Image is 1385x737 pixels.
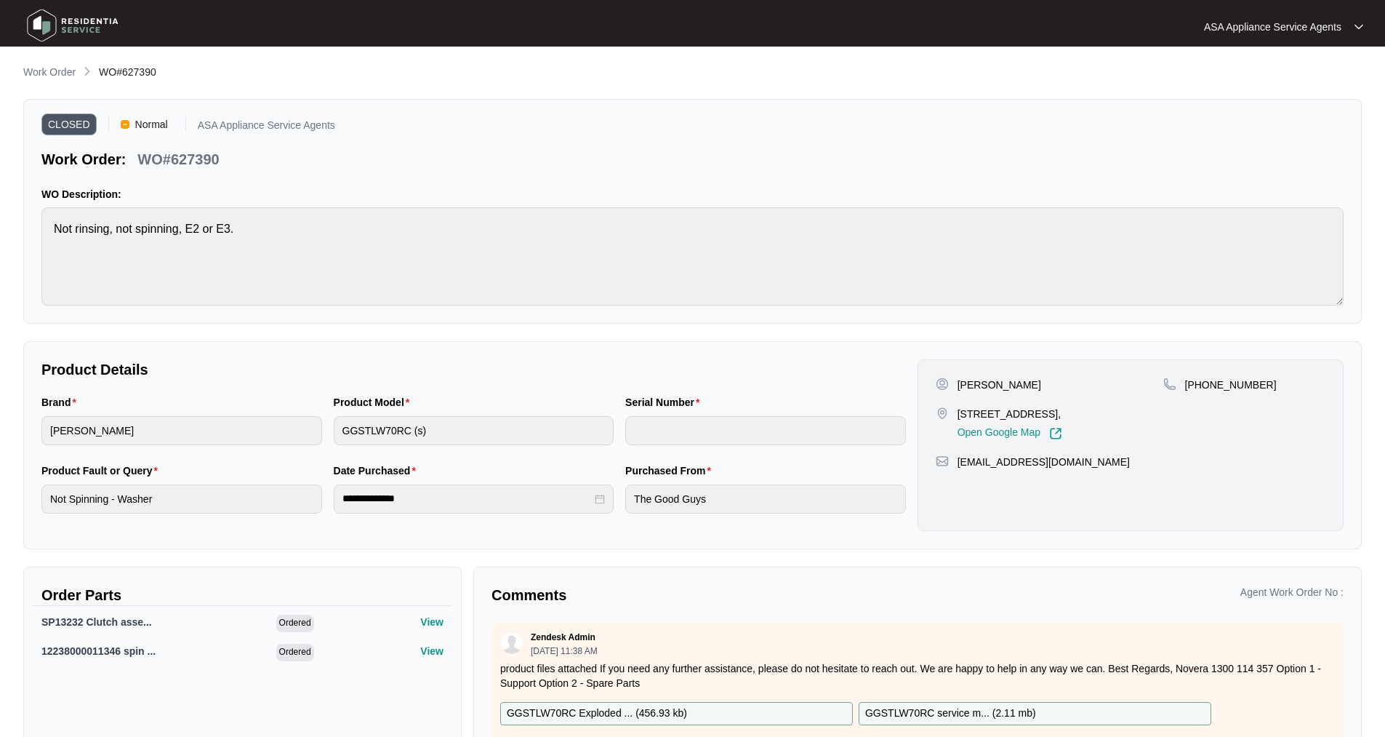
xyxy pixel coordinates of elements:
[1163,378,1176,391] img: map-pin
[936,455,949,468] img: map-pin
[531,647,598,656] p: [DATE] 11:38 AM
[334,395,416,410] label: Product Model
[99,66,156,78] span: WO#627390
[334,463,422,478] label: Date Purchased
[625,463,717,478] label: Purchased From
[420,644,443,658] p: View
[625,485,906,514] input: Purchased From
[41,585,443,605] p: Order Parts
[958,427,1062,440] a: Open Google Map
[41,645,156,657] span: 12238000011346 spin ...
[41,485,322,514] input: Product Fault or Query
[41,207,1344,306] textarea: Not rinsing, not spinning, E2 or E3.
[41,395,82,410] label: Brand
[625,416,906,445] input: Serial Number
[41,149,126,170] p: Work Order:
[936,407,949,420] img: map-pin
[1204,20,1341,34] p: ASA Appliance Service Agents
[1049,427,1062,440] img: Link-External
[121,120,129,129] img: Vercel Logo
[23,65,76,79] p: Work Order
[625,395,705,410] label: Serial Number
[420,615,443,629] p: View
[958,378,1041,392] p: [PERSON_NAME]
[1240,585,1344,599] p: Agent Work Order No :
[20,65,79,81] a: Work Order
[936,378,949,391] img: user-pin
[41,113,97,135] span: CLOSED
[276,644,314,661] span: Ordered
[500,661,1335,690] p: product files attached If you need any further assistance, please do not hesitate to reach out. W...
[41,359,906,380] p: Product Details
[1185,378,1277,392] p: [PHONE_NUMBER]
[865,706,1036,722] p: GGSTLW70RC service m... ( 2.11 mb )
[501,632,523,654] img: user.svg
[1354,23,1363,31] img: dropdown arrow
[334,416,614,445] input: Product Model
[22,4,124,47] img: residentia service logo
[958,455,1130,469] p: [EMAIL_ADDRESS][DOMAIN_NAME]
[342,491,593,506] input: Date Purchased
[958,407,1062,421] p: [STREET_ADDRESS],
[81,65,93,77] img: chevron-right
[491,585,907,605] p: Comments
[198,120,335,135] p: ASA Appliance Service Agents
[41,416,322,445] input: Brand
[41,187,1344,202] p: WO Description:
[129,113,174,135] span: Normal
[41,616,152,628] span: SP13232 Clutch asse...
[276,615,314,632] span: Ordered
[41,463,164,478] label: Product Fault or Query
[137,149,219,170] p: WO#627390
[507,706,687,722] p: GGSTLW70RC Exploded ... ( 456.93 kb )
[531,632,595,643] p: Zendesk Admin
